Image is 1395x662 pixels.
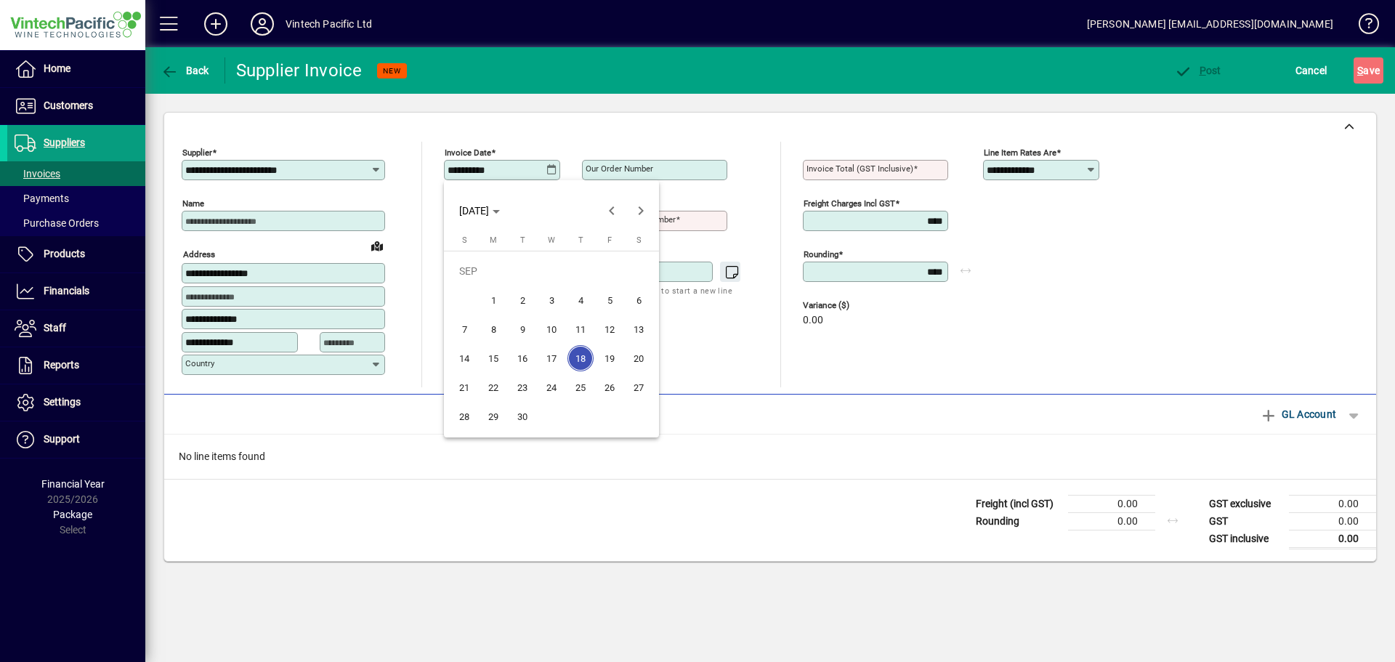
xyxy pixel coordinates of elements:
button: Fri Sep 19 2025 [595,344,624,373]
button: Mon Sep 08 2025 [479,315,508,344]
span: 8 [480,316,506,342]
button: Fri Sep 05 2025 [595,286,624,315]
span: 17 [538,345,565,371]
span: 6 [626,287,652,313]
button: Mon Sep 01 2025 [479,286,508,315]
span: 29 [480,403,506,429]
button: Thu Sep 04 2025 [566,286,595,315]
span: 13 [626,316,652,342]
span: 26 [597,374,623,400]
span: 19 [597,345,623,371]
span: 20 [626,345,652,371]
span: 22 [480,374,506,400]
span: M [490,235,497,245]
span: 7 [451,316,477,342]
button: Thu Sep 18 2025 [566,344,595,373]
button: Wed Sep 10 2025 [537,315,566,344]
button: Sun Sep 28 2025 [450,402,479,431]
button: Wed Sep 03 2025 [537,286,566,315]
span: 1 [480,287,506,313]
span: 23 [509,374,535,400]
button: Tue Sep 30 2025 [508,402,537,431]
button: Wed Sep 24 2025 [537,373,566,402]
button: Sat Sep 13 2025 [624,315,653,344]
span: 21 [451,374,477,400]
button: Thu Sep 25 2025 [566,373,595,402]
button: Previous month [597,196,626,225]
span: 30 [509,403,535,429]
td: SEP [450,257,653,286]
span: W [548,235,555,245]
span: 4 [567,287,594,313]
span: 15 [480,345,506,371]
button: Sat Sep 20 2025 [624,344,653,373]
button: Next month [626,196,655,225]
button: Fri Sep 26 2025 [595,373,624,402]
span: 27 [626,374,652,400]
button: Tue Sep 16 2025 [508,344,537,373]
span: 2 [509,287,535,313]
span: 25 [567,374,594,400]
span: S [636,235,642,245]
button: Tue Sep 23 2025 [508,373,537,402]
span: 12 [597,316,623,342]
button: Tue Sep 09 2025 [508,315,537,344]
button: Mon Sep 22 2025 [479,373,508,402]
span: 3 [538,287,565,313]
button: Tue Sep 02 2025 [508,286,537,315]
button: Wed Sep 17 2025 [537,344,566,373]
span: 5 [597,287,623,313]
span: 9 [509,316,535,342]
button: Sun Sep 14 2025 [450,344,479,373]
button: Sat Sep 27 2025 [624,373,653,402]
span: F [607,235,612,245]
button: Mon Sep 15 2025 [479,344,508,373]
span: T [578,235,583,245]
span: 18 [567,345,594,371]
span: S [462,235,467,245]
button: Fri Sep 12 2025 [595,315,624,344]
span: 16 [509,345,535,371]
button: Sat Sep 06 2025 [624,286,653,315]
span: 10 [538,316,565,342]
button: Sun Sep 07 2025 [450,315,479,344]
span: [DATE] [459,205,489,217]
span: T [520,235,525,245]
span: 11 [567,316,594,342]
span: 28 [451,403,477,429]
span: 24 [538,374,565,400]
button: Thu Sep 11 2025 [566,315,595,344]
button: Sun Sep 21 2025 [450,373,479,402]
button: Choose month and year [453,198,506,224]
span: 14 [451,345,477,371]
button: Mon Sep 29 2025 [479,402,508,431]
